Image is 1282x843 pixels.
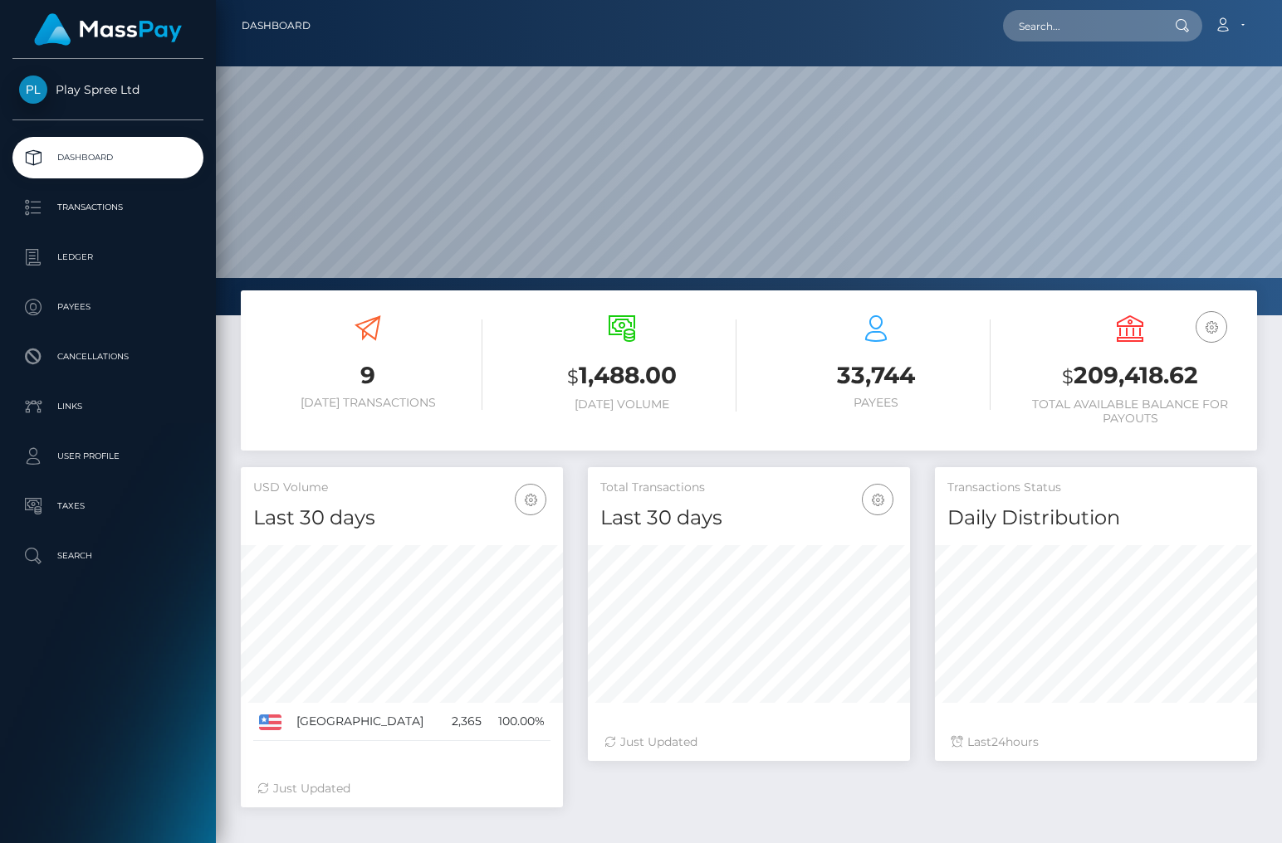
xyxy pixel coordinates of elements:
[19,344,197,369] p: Cancellations
[12,236,203,278] a: Ledger
[242,8,311,43] a: Dashboard
[19,394,197,419] p: Links
[19,494,197,519] p: Taxes
[761,396,991,410] h6: Payees
[19,543,197,568] p: Search
[1015,397,1245,426] h6: Total Available Balance for Payouts
[12,286,203,328] a: Payees
[604,733,893,751] div: Just Updated
[12,336,203,378] a: Cancellations
[12,137,203,178] a: Dashboard
[253,504,550,533] h4: Last 30 days
[12,485,203,527] a: Taxes
[1015,359,1245,393] h3: 209,418.62
[12,82,203,97] span: Play Spree Ltd
[253,396,482,410] h6: [DATE] Transactions
[19,444,197,469] p: User Profile
[947,480,1245,496] h5: Transactions Status
[19,145,197,170] p: Dashboard
[487,703,550,741] td: 100.00%
[253,359,482,392] h3: 9
[19,195,197,220] p: Transactions
[19,76,47,104] img: Play Spree Ltd
[12,436,203,477] a: User Profile
[19,295,197,319] p: Payees
[991,734,1006,749] span: 24
[12,535,203,577] a: Search
[600,504,898,533] h4: Last 30 days
[507,359,736,393] h3: 1,488.00
[952,733,1240,751] div: Last hours
[257,780,546,797] div: Just Updated
[34,13,182,46] img: MassPay Logo
[1003,10,1159,41] input: Search...
[12,386,203,427] a: Links
[259,714,281,729] img: US.png
[947,504,1245,533] h4: Daily Distribution
[253,480,550,496] h5: USD Volume
[600,480,898,496] h5: Total Transactions
[507,397,736,412] h6: [DATE] Volume
[761,359,991,392] h3: 33,744
[12,187,203,228] a: Transactions
[442,703,487,741] td: 2,365
[291,703,442,741] td: [GEOGRAPHIC_DATA]
[567,365,579,388] small: $
[19,245,197,270] p: Ledger
[1062,365,1074,388] small: $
